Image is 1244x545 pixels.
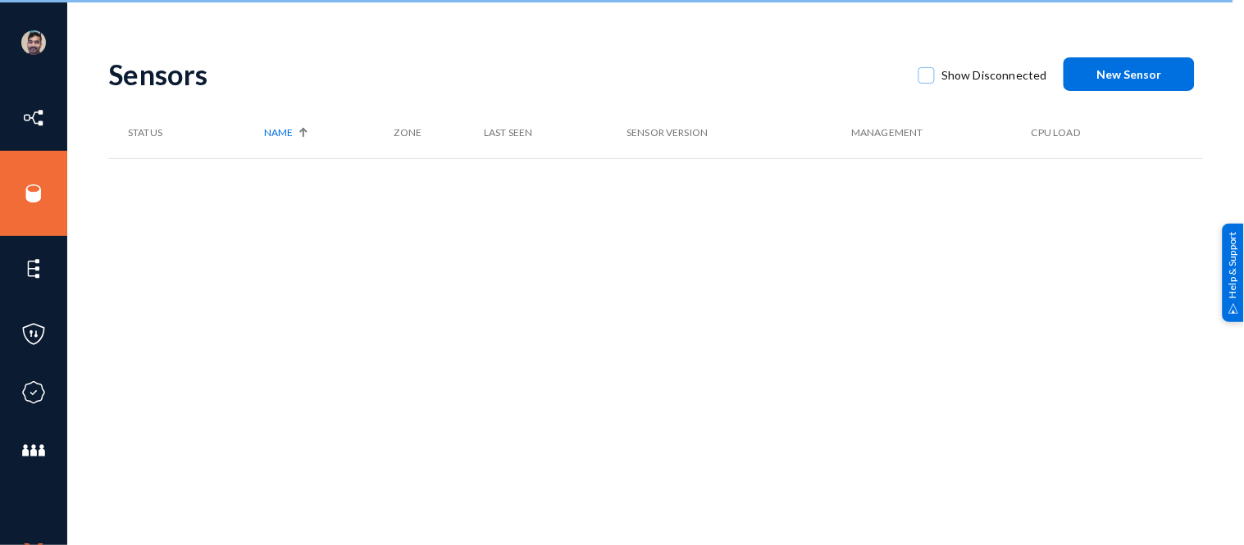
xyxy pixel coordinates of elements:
div: Name [265,125,386,140]
div: Help & Support [1223,223,1244,321]
div: Sensors [108,57,902,91]
button: New Sensor [1064,57,1195,91]
th: Management [851,107,1032,158]
th: Zone [394,107,484,158]
img: icon-members.svg [21,438,46,463]
th: Sensor Version [627,107,851,158]
th: CPU Load [1032,107,1154,158]
img: icon-elements.svg [21,257,46,281]
span: Show Disconnected [941,63,1047,88]
th: Status [108,107,265,158]
img: icon-sources.svg [21,181,46,206]
img: icon-inventory.svg [21,106,46,130]
img: help_support.svg [1228,303,1239,314]
span: Name [265,125,294,140]
span: New Sensor [1097,67,1162,81]
img: icon-policies.svg [21,322,46,347]
img: ACg8ocK1ZkZ6gbMmCU1AeqPIsBvrTWeY1xNXvgxNjkUXxjcqAiPEIvU=s96-c [21,30,46,55]
th: Last Seen [484,107,627,158]
img: icon-compliance.svg [21,380,46,405]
